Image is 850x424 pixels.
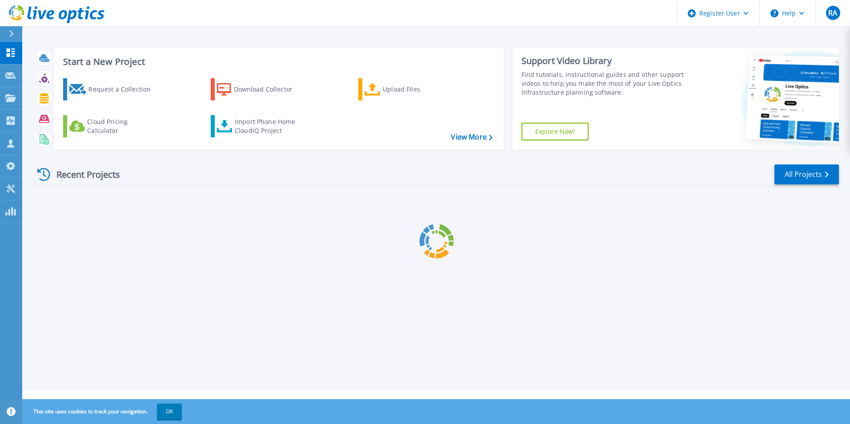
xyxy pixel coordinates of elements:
[235,117,304,135] div: Import Phone Home CloudIQ Project
[34,164,132,185] div: Recent Projects
[383,80,454,98] div: Upload Files
[24,404,182,420] span: This site uses cookies to track your navigation.
[774,164,839,184] a: All Projects
[63,78,162,100] a: Request a Collection
[521,55,688,67] div: Support Video Library
[521,123,589,140] a: Explore Now!
[521,70,688,97] div: Find tutorials, instructional guides and other support videos to help you make the most of your L...
[828,9,837,16] span: RA
[88,80,160,98] div: Request a Collection
[157,404,182,420] button: OK
[358,78,457,100] a: Upload Files
[63,57,492,67] h3: Start a New Project
[63,115,162,137] a: Cloud Pricing Calculator
[234,80,305,98] div: Download Collector
[211,78,310,100] a: Download Collector
[451,133,492,141] a: View More
[87,117,158,135] div: Cloud Pricing Calculator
